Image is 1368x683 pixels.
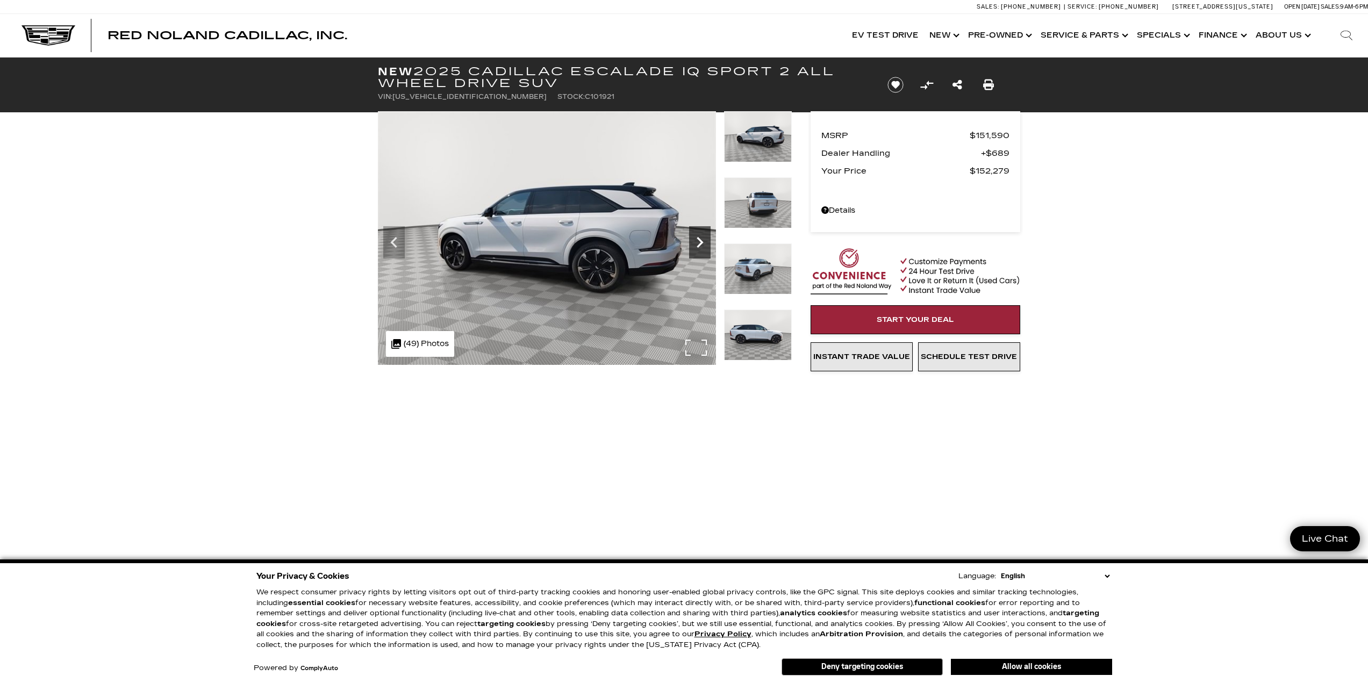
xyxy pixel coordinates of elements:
[970,128,1009,143] span: $151,590
[383,226,405,258] div: Previous
[958,573,996,580] div: Language:
[780,609,847,617] strong: analytics cookies
[811,305,1020,334] a: Start Your Deal
[983,77,994,92] a: Print this New 2025 Cadillac ESCALADE IQ Sport 2 All Wheel Drive SUV
[1321,3,1340,10] span: Sales:
[1290,526,1360,551] a: Live Chat
[378,111,716,365] img: New 2025 Summit White Cadillac Sport 2 image 6
[924,14,963,57] a: New
[378,66,870,89] h1: 2025 Cadillac ESCALADE IQ Sport 2 All Wheel Drive SUV
[378,65,413,78] strong: New
[108,30,347,41] a: Red Noland Cadillac, Inc.
[782,658,943,675] button: Deny targeting cookies
[585,93,614,100] span: C101921
[952,77,962,92] a: Share this New 2025 Cadillac ESCALADE IQ Sport 2 All Wheel Drive SUV
[1001,3,1061,10] span: [PHONE_NUMBER]
[821,146,981,161] span: Dealer Handling
[256,587,1112,650] p: We respect consumer privacy rights by letting visitors opt out of third-party tracking cookies an...
[557,93,585,100] span: Stock:
[254,665,338,672] div: Powered by
[918,342,1020,371] a: Schedule Test Drive
[811,377,1020,546] iframe: YouTube video player
[1131,14,1193,57] a: Specials
[821,146,1009,161] a: Dealer Handling $689
[981,146,1009,161] span: $689
[378,93,392,100] span: VIN:
[977,3,999,10] span: Sales:
[256,569,349,584] span: Your Privacy & Cookies
[1099,3,1159,10] span: [PHONE_NUMBER]
[821,163,970,178] span: Your Price
[963,14,1035,57] a: Pre-Owned
[392,93,547,100] span: [US_VEHICLE_IDENTIFICATION_NUMBER]
[256,609,1099,628] strong: targeting cookies
[951,659,1112,675] button: Allow all cookies
[288,599,355,607] strong: essential cookies
[1297,533,1353,545] span: Live Chat
[884,76,907,94] button: Save vehicle
[921,353,1017,361] span: Schedule Test Drive
[821,163,1009,178] a: Your Price $152,279
[1284,3,1320,10] span: Open [DATE]
[820,630,903,638] strong: Arbitration Provision
[821,128,970,143] span: MSRP
[1340,3,1368,10] span: 9 AM-6 PM
[813,353,910,361] span: Instant Trade Value
[724,243,792,294] img: New 2025 Summit White Cadillac Sport 2 image 8
[1250,14,1314,57] a: About Us
[998,571,1112,581] select: Language Select
[1068,3,1097,10] span: Service:
[847,14,924,57] a: EV Test Drive
[977,4,1064,10] a: Sales: [PHONE_NUMBER]
[1172,3,1273,10] a: [STREET_ADDRESS][US_STATE]
[811,342,913,371] a: Instant Trade Value
[1064,4,1162,10] a: Service: [PHONE_NUMBER]
[386,331,454,357] div: (49) Photos
[1035,14,1131,57] a: Service & Parts
[1193,14,1250,57] a: Finance
[477,620,546,628] strong: targeting cookies
[821,128,1009,143] a: MSRP $151,590
[689,226,711,258] div: Next
[914,599,985,607] strong: functional cookies
[970,163,1009,178] span: $152,279
[919,77,935,93] button: Compare Vehicle
[821,203,1009,218] a: Details
[300,665,338,672] a: ComplyAuto
[694,630,751,638] a: Privacy Policy
[724,310,792,361] img: New 2025 Summit White Cadillac Sport 2 image 9
[22,25,75,46] img: Cadillac Dark Logo with Cadillac White Text
[378,365,792,663] iframe: Watch videos, learn about new EV models, and find the right one for you!
[877,315,954,324] span: Start Your Deal
[108,29,347,42] span: Red Noland Cadillac, Inc.
[724,177,792,228] img: New 2025 Summit White Cadillac Sport 2 image 7
[724,111,792,162] img: New 2025 Summit White Cadillac Sport 2 image 6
